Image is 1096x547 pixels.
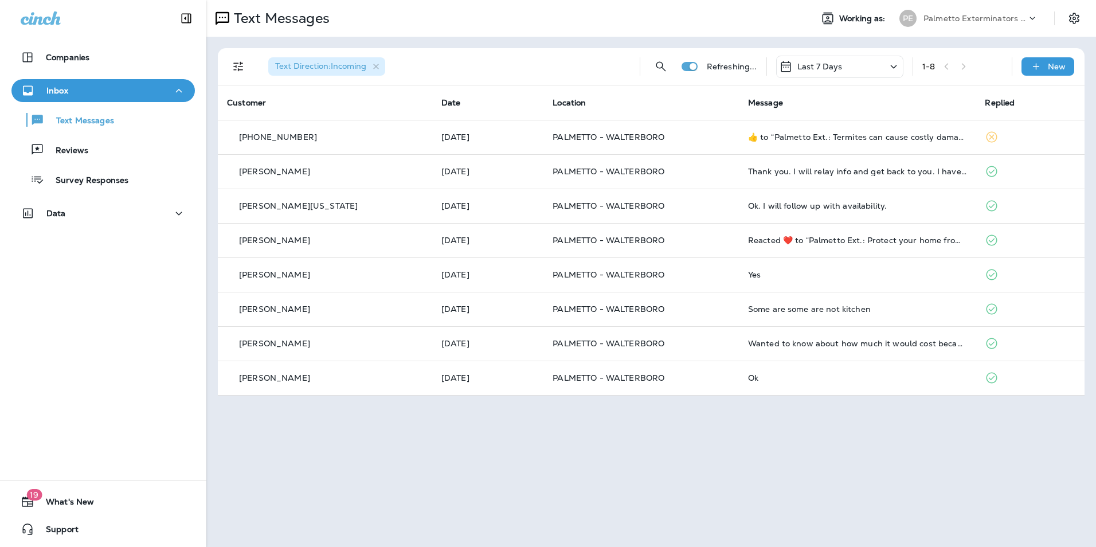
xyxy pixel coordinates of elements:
[239,236,310,245] p: [PERSON_NAME]
[11,518,195,541] button: Support
[553,97,586,108] span: Location
[441,373,534,382] p: Sep 22, 2025 01:17 PM
[748,373,967,382] div: Ok
[441,97,461,108] span: Date
[11,490,195,513] button: 19What's New
[45,116,114,127] p: Text Messages
[11,167,195,192] button: Survey Responses
[11,46,195,69] button: Companies
[748,97,783,108] span: Message
[553,201,664,211] span: PALMETTO - WALTERBORO
[239,167,310,176] p: [PERSON_NAME]
[170,7,202,30] button: Collapse Sidebar
[441,339,534,348] p: Sep 22, 2025 01:18 PM
[707,62,757,71] p: Refreshing...
[1064,8,1085,29] button: Settings
[239,373,310,382] p: [PERSON_NAME]
[839,14,888,24] span: Working as:
[441,304,534,314] p: Sep 22, 2025 01:31 PM
[239,304,310,314] p: [PERSON_NAME]
[899,10,917,27] div: PE
[227,97,266,108] span: Customer
[46,53,89,62] p: Companies
[441,201,534,210] p: Sep 23, 2025 01:23 PM
[553,235,664,245] span: PALMETTO - WALTERBORO
[46,209,66,218] p: Data
[985,97,1015,108] span: Replied
[748,270,967,279] div: Yes
[553,338,664,349] span: PALMETTO - WALTERBORO
[649,55,672,78] button: Search Messages
[553,269,664,280] span: PALMETTO - WALTERBORO
[553,304,664,314] span: PALMETTO - WALTERBORO
[748,201,967,210] div: Ok. I will follow up with availability.
[441,236,534,245] p: Sep 22, 2025 08:09 PM
[44,146,88,157] p: Reviews
[227,55,250,78] button: Filters
[268,57,385,76] div: Text Direction:Incoming
[748,304,967,314] div: Some are some are not kitchen
[239,132,317,142] p: [PHONE_NUMBER]
[441,167,534,176] p: Sep 23, 2025 01:53 PM
[26,489,42,501] span: 19
[553,166,664,177] span: PALMETTO - WALTERBORO
[229,10,330,27] p: Text Messages
[748,167,967,176] div: Thank you. I will relay info and get back to you. I have a couple of questions. Do you know how l...
[748,339,967,348] div: Wanted to know about how much it would cost because I'm only on SS I live in a double wide 3 bedr...
[748,132,967,142] div: ​👍​ to “ Palmetto Ext.: Termites can cause costly damage to your home. Reply now to protect your ...
[553,132,664,142] span: PALMETTO - WALTERBORO
[11,108,195,132] button: Text Messages
[441,132,534,142] p: Sep 24, 2025 09:12 AM
[239,339,310,348] p: [PERSON_NAME]
[441,270,534,279] p: Sep 22, 2025 01:38 PM
[239,201,358,210] p: [PERSON_NAME][US_STATE]
[797,62,843,71] p: Last 7 Days
[748,236,967,245] div: Reacted ❤️ to “Palmetto Ext.: Protect your home from ants, spiders, and other pests with Quarterl...
[46,86,68,95] p: Inbox
[11,79,195,102] button: Inbox
[553,373,664,383] span: PALMETTO - WALTERBORO
[239,270,310,279] p: [PERSON_NAME]
[44,175,128,186] p: Survey Responses
[11,202,195,225] button: Data
[923,14,1027,23] p: Palmetto Exterminators LLC
[922,62,935,71] div: 1 - 8
[34,497,94,511] span: What's New
[275,61,366,71] span: Text Direction : Incoming
[11,138,195,162] button: Reviews
[34,525,79,538] span: Support
[1048,62,1066,71] p: New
